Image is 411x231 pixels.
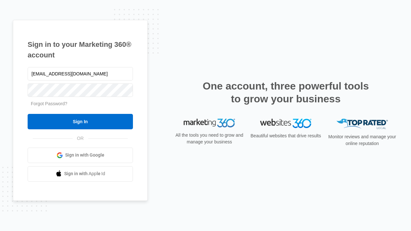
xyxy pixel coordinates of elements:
[31,101,67,106] a: Forgot Password?
[184,119,235,128] img: Marketing 360
[64,170,105,177] span: Sign in with Apple Id
[250,133,322,139] p: Beautiful websites that drive results
[28,114,133,129] input: Sign In
[28,148,133,163] a: Sign in with Google
[28,166,133,182] a: Sign in with Apple Id
[337,119,388,129] img: Top Rated Local
[73,135,88,142] span: OR
[326,133,398,147] p: Monitor reviews and manage your online reputation
[65,152,104,158] span: Sign in with Google
[28,67,133,81] input: Email
[260,119,311,128] img: Websites 360
[173,132,245,145] p: All the tools you need to grow and manage your business
[201,80,371,105] h2: One account, three powerful tools to grow your business
[28,39,133,60] h1: Sign in to your Marketing 360® account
